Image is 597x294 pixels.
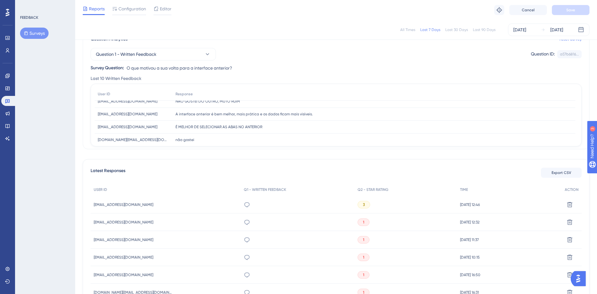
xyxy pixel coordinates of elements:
[98,99,157,104] span: [EMAIL_ADDRESS][DOMAIN_NAME]
[358,187,388,192] span: Q2 - STAR RATING
[20,28,49,39] button: Surveys
[473,27,495,32] div: Last 90 Days
[244,187,286,192] span: Q1 - WRITTEN FEEDBACK
[460,187,468,192] span: TIME
[44,3,45,8] div: 3
[560,52,579,57] div: a57b6816...
[460,272,480,277] span: [DATE] 16:50
[91,75,141,82] span: Last 10 Written Feedback
[460,202,480,207] span: [DATE] 12:46
[509,5,547,15] button: Cancel
[94,187,107,192] span: USER ID
[363,237,364,242] span: 1
[89,5,105,13] span: Reports
[363,220,364,225] span: 1
[94,220,153,225] span: [EMAIL_ADDRESS][DOMAIN_NAME]
[175,124,262,129] span: É MELHOR DE SELECIONAR AS ABAS NO ANTERIOR
[20,15,38,20] div: FEEDBACK
[513,26,526,34] div: [DATE]
[566,8,575,13] span: Save
[98,112,157,117] span: [EMAIL_ADDRESS][DOMAIN_NAME]
[94,255,153,260] span: [EMAIL_ADDRESS][DOMAIN_NAME]
[420,27,440,32] div: Last 7 Days
[118,5,146,13] span: Configuration
[460,220,479,225] span: [DATE] 12:32
[175,137,194,142] span: não gostei
[460,237,479,242] span: [DATE] 11:37
[552,170,571,175] span: Export CSV
[541,168,582,178] button: Export CSV
[91,64,124,72] div: Survey Question:
[91,167,125,178] span: Latest Responses
[552,5,589,15] button: Save
[91,48,216,60] button: Question 1 - Written Feedback
[571,269,589,288] iframe: UserGuiding AI Assistant Launcher
[127,64,232,72] span: O que motivou a sua volta para a interface anterior?
[522,8,535,13] span: Cancel
[98,124,157,129] span: [EMAIL_ADDRESS][DOMAIN_NAME]
[363,272,364,277] span: 1
[15,2,39,9] span: Need Help?
[363,202,365,207] span: 3
[400,27,415,32] div: All Times
[160,5,171,13] span: Editor
[98,137,169,142] span: [DOMAIN_NAME][EMAIL_ADDRESS][DOMAIN_NAME]
[94,237,153,242] span: [EMAIL_ADDRESS][DOMAIN_NAME]
[175,112,313,117] span: A interface anterior é bem melhor, mais prática e os dados ficam mais visíveis.
[94,272,153,277] span: [EMAIL_ADDRESS][DOMAIN_NAME]
[363,255,364,260] span: 1
[550,26,563,34] div: [DATE]
[565,187,579,192] span: ACTION
[175,99,240,104] span: NAO GOSTEI DO OUTRO, MUTO RUIM
[531,50,555,58] div: Question ID:
[94,202,153,207] span: [EMAIL_ADDRESS][DOMAIN_NAME]
[98,92,110,97] span: User ID
[445,27,468,32] div: Last 30 Days
[175,92,193,97] span: Response
[96,50,156,58] span: Question 1 - Written Feedback
[460,255,480,260] span: [DATE] 10:15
